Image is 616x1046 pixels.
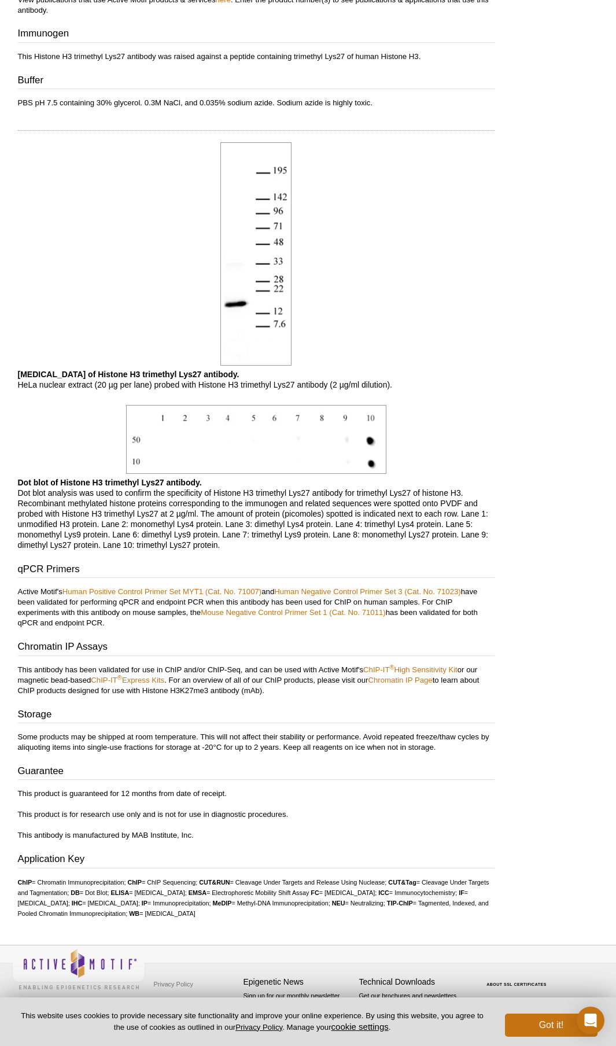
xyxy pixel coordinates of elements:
p: This website uses cookies to provide necessary site functionality and improve your online experie... [19,1011,486,1033]
strong: MeDIP [213,900,232,907]
p: Get our brochures and newsletters, or request them by mail. [359,991,469,1021]
li: = Methyl-DNA Immunoprecipitation; [213,900,330,907]
strong: ChIP [127,879,142,886]
button: Got it! [505,1014,597,1037]
h3: qPCR Primers [18,562,495,579]
li: = [MEDICAL_DATA]; [18,889,469,907]
li: = [MEDICAL_DATA]; [72,900,140,907]
strong: TIP-ChIP [387,900,413,907]
a: ABOUT SSL CERTIFICATES [486,982,547,986]
strong: FC [311,889,319,896]
strong: DB [71,889,80,896]
p: Active Motif's and have been validated for performing qPCR and endpoint PCR when this antibody ha... [18,587,495,628]
li: = Immunocytochemistry; [378,889,457,896]
h3: Chromatin IP Assays [18,640,495,656]
table: Click to Verify - This site chose Symantec SSL for secure e-commerce and confidential communicati... [475,966,562,991]
img: Histone H3K27me3 antibody (mAb) tested by Western blot. [220,142,292,366]
strong: IF [459,889,464,896]
strong: IP [142,900,147,907]
li: = ChIP Sequencing; [127,879,197,886]
h3: Guarantee [18,764,495,780]
div: Open Intercom Messenger [577,1007,604,1034]
h4: Technical Downloads [359,977,469,987]
h3: Immunogen [18,27,495,43]
sup: ® [117,673,122,680]
p: This product is guaranteed for 12 months from date of receipt. This product is for research use o... [18,789,495,841]
li: = Neutralizing; [332,900,385,907]
a: Terms & Conditions [151,993,212,1010]
p: Sign up for our monthly newsletter highlighting recent publications in the field of epigenetics. [244,991,353,1030]
li: = Immunoprecipitation; [142,900,211,907]
strong: ELISA [110,889,129,896]
strong: WB [129,910,139,917]
b: [MEDICAL_DATA] of Histone H3 trimethyl Lys27 antibody. [18,370,239,379]
strong: EMSA [189,889,206,896]
a: Chromatin IP Page [368,676,433,684]
a: ChIP-IT®Express Kits [91,676,164,684]
h3: Buffer [18,73,495,90]
img: Histone H3K27me3 antibody (mAb) tested by dot blot analysis. [126,405,386,473]
strong: CUT&RUN [199,879,230,886]
li: = [MEDICAL_DATA]; [110,889,186,896]
p: Some products may be shipped at room temperature. This will not affect their stability or perform... [18,732,495,753]
h3: Application Key [18,852,495,868]
a: Privacy Policy [235,1023,282,1032]
li: = Cleavage Under Targets and Tagmentation; [18,879,489,896]
li: = [MEDICAL_DATA]; [311,889,377,896]
a: Mouse Negative Control Primer Set 1 (Cat. No. 71011) [201,608,386,617]
a: ChIP-IT®High Sensitivity Kit [363,665,458,674]
p: This Histone H3 trimethyl Lys27 antibody was raised against a peptide containing trimethyl Lys27 ... [18,51,495,62]
p: This antibody has been validated for use in ChIP and/or ChIP-Seq, and can be used with Active Mot... [18,665,495,696]
li: = Chromatin Immunoprecipitation; [18,879,126,886]
a: Human Negative Control Primer Set 3 (Cat. No. 71023) [274,587,461,596]
h4: Epigenetic News [244,977,353,987]
h3: Storage [18,708,495,724]
p: HeLa nuclear extract (20 µg per lane) probed with Histone H3 trimethyl Lys27 antibody (2 µg/ml di... [18,369,495,390]
p: Dot blot analysis was used to confirm the specificity of Histone H3 trimethyl Lys27 antibody for ... [18,477,495,550]
li: = Electrophoretic Mobility Shift Assay [189,889,309,896]
strong: ChIP [18,879,32,886]
a: Human Positive Control Primer Set MYT1 (Cat. No. 71007) [62,587,261,596]
strong: ICC [378,889,389,896]
button: cookie settings [331,1022,389,1032]
a: Privacy Policy [151,975,196,993]
b: Dot blot of Histone H3 trimethyl Lys27 antibody. [18,478,202,487]
img: Active Motif, [12,945,145,992]
li: = Cleavage Under Targets and Release Using Nuclease; [199,879,386,886]
li: = [MEDICAL_DATA] [129,910,196,917]
li: = Dot Blot; [71,889,109,896]
strong: CUT&Tag [388,879,416,886]
li: = Tagmented, Indexed, and Pooled Chromatin Immunoprecipitation; [18,900,489,917]
strong: IHC [72,900,83,907]
sup: ® [389,663,394,670]
p: PBS pH 7.5 containing 30% glycerol. 0.3M NaCl, and 0.035% sodium azide. Sodium azide is highly to... [18,98,495,108]
strong: NEU [332,900,345,907]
